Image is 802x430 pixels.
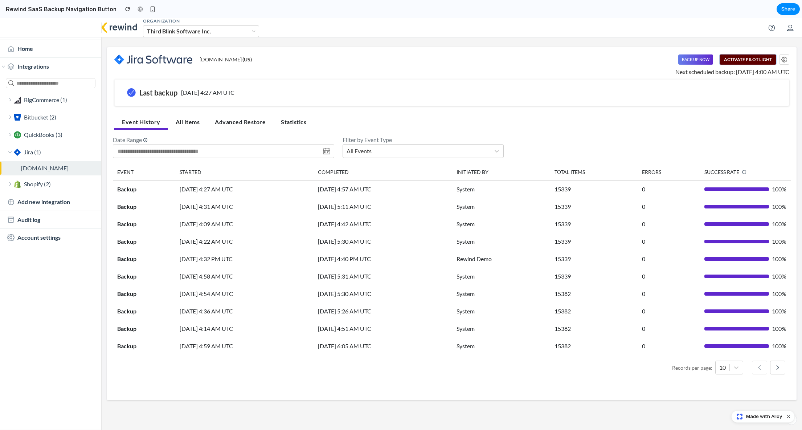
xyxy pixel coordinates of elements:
[113,197,175,215] td: Backup
[314,284,452,302] td: [DATE] 5:26 AM UTC
[638,267,700,284] td: 0
[550,197,638,215] td: 15339
[113,180,175,197] td: Backup
[772,290,786,296] span: 100%
[3,5,116,13] h2: Rewind SaaS Backup Navigation Button
[772,238,786,244] span: 100%
[175,250,314,267] td: [DATE] 4:58 AM UTC
[772,203,786,209] span: 100%
[772,308,786,313] span: 100%
[114,36,192,46] img: jira
[175,302,314,319] td: [DATE] 4:14 AM UTC
[638,215,700,232] td: 0
[168,97,208,112] a: All Items
[675,49,789,58] span: Next scheduled backup: [DATE] 4:00 AM UTC
[17,215,61,224] span: Account settings
[638,284,700,302] td: 0
[452,284,550,302] td: System
[746,378,802,412] iframe: Rewind-error Chat Button Frame
[314,232,452,250] td: [DATE] 4:40 PM UTC
[700,146,791,162] th: SUCCESS RATE
[273,97,314,112] a: Statistics
[777,3,800,15] button: Share
[114,97,168,112] a: Event History
[314,250,452,267] td: [DATE] 5:31 AM UTC
[175,162,314,180] td: [DATE] 4:27 AM UTC
[638,319,700,337] td: 0
[17,44,49,53] span: Integrations
[638,146,700,162] th: ERRORS
[772,168,786,174] span: 100%
[314,146,452,162] th: COMPLETED
[452,215,550,232] td: System
[200,38,252,45] span: [DOMAIN_NAME]
[175,319,314,337] td: [DATE] 4:59 AM UTC
[113,162,175,180] td: Backup
[314,197,452,215] td: [DATE] 4:42 AM UTC
[175,267,314,284] td: [DATE] 4:54 AM UTC
[314,319,452,337] td: [DATE] 6:05 AM UTC
[772,255,786,261] span: 100%
[550,180,638,197] td: 15339
[113,117,334,126] span: Date Range
[113,232,175,250] td: Backup
[772,186,786,191] span: 100%
[720,36,776,46] button: Activate Pilot Light
[638,250,700,267] td: 0
[678,36,713,46] button: Back Up Now
[784,412,793,421] button: Dismiss watermark
[452,146,550,162] th: INITIATED BY
[175,284,314,302] td: [DATE] 4:36 AM UTC
[113,250,175,267] td: Backup
[638,302,700,319] td: 0
[638,162,700,180] td: 0
[550,250,638,267] td: 15339
[175,180,314,197] td: [DATE] 4:31 AM UTC
[17,179,70,188] span: Add new integration
[550,232,638,250] td: 15339
[781,5,795,13] span: Share
[672,346,712,353] span: Records per page:
[550,146,638,162] th: TOTAL ITEMS
[772,325,786,331] span: 100%
[550,267,638,284] td: 15382
[452,319,550,337] td: System
[314,215,452,232] td: [DATE] 5:30 AM UTC
[17,26,33,35] span: Home
[550,319,638,337] td: 15382
[746,413,782,420] span: Made with Alloy
[175,146,314,162] th: STARTED
[772,273,786,279] span: 100%
[452,197,550,215] td: System
[175,197,314,215] td: [DATE] 4:09 AM UTC
[550,162,638,180] td: 15339
[175,215,314,232] td: [DATE] 4:22 AM UTC
[17,197,40,206] span: Audit log
[314,180,452,197] td: [DATE] 5:11 AM UTC
[113,215,175,232] td: Backup
[314,302,452,319] td: [DATE] 4:51 AM UTC
[139,71,177,78] div: Last backup
[452,162,550,180] td: System
[113,146,175,162] th: EVENT
[772,220,786,226] span: 100%
[314,162,452,180] td: [DATE] 4:57 AM UTC
[452,302,550,319] td: System
[452,180,550,197] td: System
[113,267,175,284] td: Backup
[314,267,452,284] td: [DATE] 5:30 AM UTC
[638,232,700,250] td: 0
[550,302,638,319] td: 15382
[181,70,234,79] div: [DATE] 4:27 AM UTC
[207,97,273,112] a: Advanced Restore
[343,117,504,126] span: Filter by Event Type
[452,267,550,284] td: System
[113,319,175,337] td: Backup
[638,197,700,215] td: 0
[175,232,314,250] td: [DATE] 4:32 PM UTC
[638,180,700,197] td: 0
[21,146,95,154] div: [DOMAIN_NAME]
[452,250,550,267] td: System
[732,413,783,420] a: Made with Alloy
[550,284,638,302] td: 15382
